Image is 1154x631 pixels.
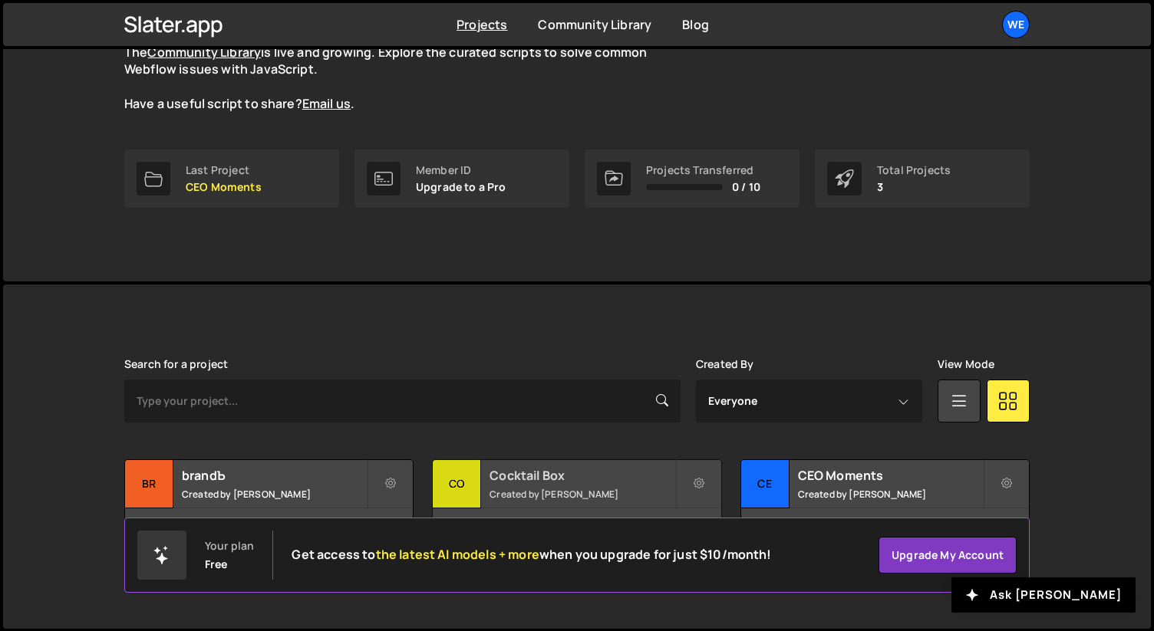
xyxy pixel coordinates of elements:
[741,508,1029,554] div: 13 pages, last updated by [PERSON_NAME] [DATE]
[433,508,720,554] div: 38 pages, last updated by [PERSON_NAME] [DATE]
[741,460,790,508] div: CE
[182,488,367,501] small: Created by [PERSON_NAME]
[205,558,228,570] div: Free
[740,459,1030,555] a: CE CEO Moments Created by [PERSON_NAME] 13 pages, last updated by [PERSON_NAME] [DATE]
[732,181,760,193] span: 0 / 10
[376,546,539,563] span: the latest AI models + more
[433,460,481,508] div: Co
[292,547,771,562] h2: Get access to when you upgrade for just $10/month!
[538,16,651,33] a: Community Library
[879,537,1017,573] a: Upgrade my account
[798,467,983,484] h2: CEO Moments
[646,164,760,176] div: Projects Transferred
[186,164,262,176] div: Last Project
[1002,11,1030,38] a: We
[432,459,721,555] a: Co Cocktail Box Created by [PERSON_NAME] 38 pages, last updated by [PERSON_NAME] [DATE]
[938,358,994,370] label: View Mode
[302,95,351,112] a: Email us
[416,164,506,176] div: Member ID
[877,181,951,193] p: 3
[124,459,414,555] a: br brandЪ Created by [PERSON_NAME] 40 pages, last updated by [PERSON_NAME] [DATE]
[798,488,983,501] small: Created by [PERSON_NAME]
[182,467,367,484] h2: brandЪ
[490,467,674,484] h2: Cocktail Box
[125,460,173,508] div: br
[490,488,674,501] small: Created by [PERSON_NAME]
[205,540,254,552] div: Your plan
[124,150,339,208] a: Last Project CEO Moments
[457,16,507,33] a: Projects
[125,508,413,554] div: 40 pages, last updated by [PERSON_NAME] [DATE]
[682,16,709,33] a: Blog
[416,181,506,193] p: Upgrade to a Pro
[186,181,262,193] p: CEO Moments
[877,164,951,176] div: Total Projects
[951,577,1136,613] button: Ask [PERSON_NAME]
[147,44,261,61] a: Community Library
[696,358,754,370] label: Created By
[124,380,681,422] input: Type your project...
[124,358,228,370] label: Search for a project
[124,44,677,113] p: The is live and growing. Explore the curated scripts to solve common Webflow issues with JavaScri...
